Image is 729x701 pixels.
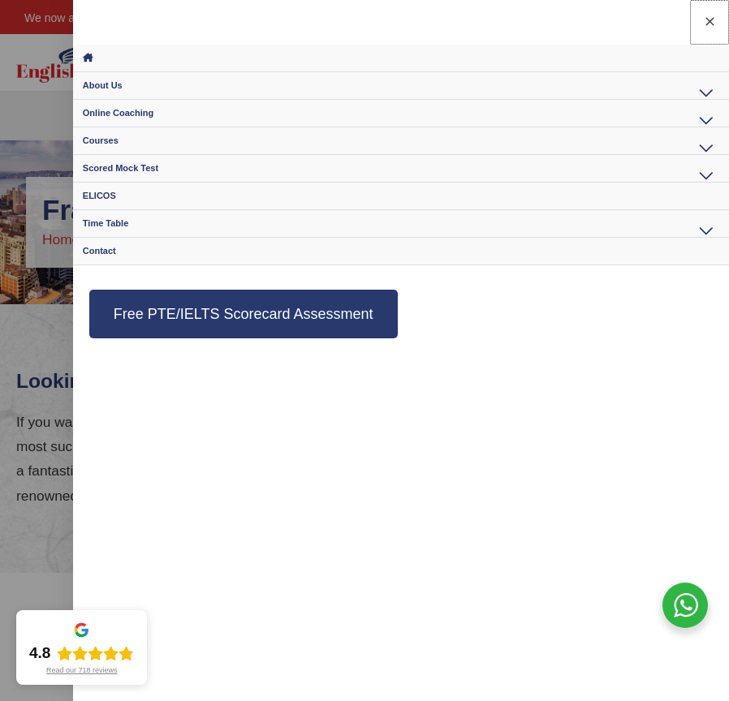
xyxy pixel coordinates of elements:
[29,643,134,663] div: Rating: 4.8 out of 5
[89,290,398,338] a: Free PTE/IELTS Scorecard Assessment
[29,643,50,663] div: 4.8
[83,246,116,256] span: Contact
[73,210,729,238] a: Time TableMenu Toggle
[73,238,729,265] a: Contact
[83,80,123,90] span: About Us
[46,666,118,675] div: Read our 718 reviews
[83,108,153,118] span: Online Coaching
[73,72,729,100] a: About UsMenu Toggle
[73,127,729,155] a: CoursesMenu Toggle
[73,183,729,210] a: ELICOS
[73,155,729,183] a: Scored Mock TestMenu Toggle
[83,191,116,200] span: ELICOS
[83,135,119,145] span: Courses
[83,163,158,173] span: Scored Mock Test
[73,100,729,127] a: Online CoachingMenu Toggle
[73,45,729,265] nav: Site Navigation: Main Menu
[83,218,128,228] span: Time Table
